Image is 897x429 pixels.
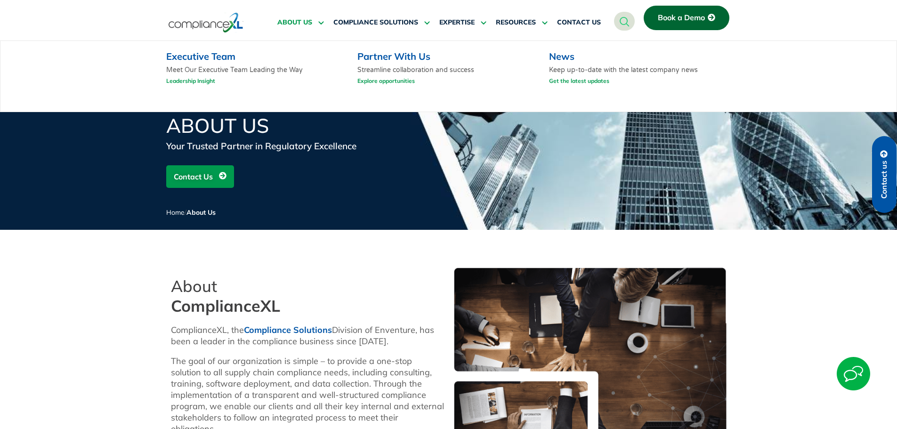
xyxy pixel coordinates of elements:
h1: About Us [166,116,392,136]
a: Partner With Us [357,50,430,62]
p: Meet Our Executive Team Leading the Way [166,65,345,89]
img: logo-one.svg [169,12,243,33]
a: Compliance Solutions [244,324,332,335]
a: RESOURCES [496,11,548,34]
p: ComplianceXL, the Division of Enventure, has been a leader in the compliance business since [DATE]. [171,324,444,347]
span: EXPERTISE [439,18,475,27]
h2: About [171,276,444,316]
span: COMPLIANCE SOLUTIONS [333,18,418,27]
span: CONTACT US [557,18,601,27]
span: Contact us [880,161,889,199]
p: Keep up-to-date with the latest company news [549,65,727,89]
a: Contact Us [166,165,234,188]
p: Streamline collaboration and success [357,65,474,89]
a: CONTACT US [557,11,601,34]
span: Book a Demo [658,14,705,22]
img: Start Chat [837,357,870,390]
a: COMPLIANCE SOLUTIONS [333,11,430,34]
a: News [549,50,574,62]
span: Contact Us [174,168,213,186]
a: Contact us [872,136,897,213]
a: Explore opportunities [357,75,415,87]
a: Leadership Insight [166,75,215,87]
a: Home [166,208,185,217]
span: ComplianceXL [171,296,280,316]
span: RESOURCES [496,18,536,27]
a: Book a Demo [644,6,729,30]
span: About Us [186,208,216,217]
a: Executive Team [166,50,235,62]
a: EXPERTISE [439,11,486,34]
a: Get the latest updates [549,75,609,87]
div: Your Trusted Partner in Regulatory Excellence [166,139,392,153]
span: / [166,208,216,217]
a: navsearch-button [614,12,635,31]
span: ABOUT US [277,18,312,27]
a: ABOUT US [277,11,324,34]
